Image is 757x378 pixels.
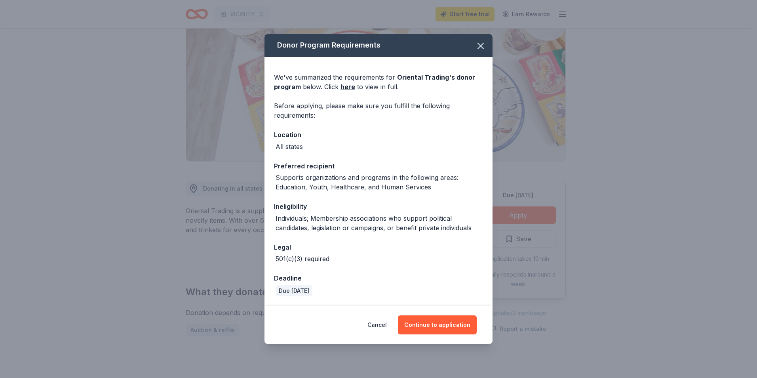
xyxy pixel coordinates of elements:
[276,254,329,263] div: 501(c)(3) required
[276,173,483,192] div: Supports organizations and programs in the following areas: Education, Youth, Healthcare, and Hum...
[274,161,483,171] div: Preferred recipient
[264,34,493,57] div: Donor Program Requirements
[274,130,483,140] div: Location
[276,285,312,296] div: Due [DATE]
[367,315,387,334] button: Cancel
[274,101,483,120] div: Before applying, please make sure you fulfill the following requirements:
[274,201,483,212] div: Ineligibility
[276,214,483,233] div: Individuals; Membership associations who support political candidates, legislation or campaigns, ...
[274,242,483,252] div: Legal
[274,273,483,283] div: Deadline
[276,142,303,151] div: All states
[274,73,483,92] div: We've summarized the requirements for below. Click to view in full.
[340,82,355,92] a: here
[398,315,477,334] button: Continue to application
